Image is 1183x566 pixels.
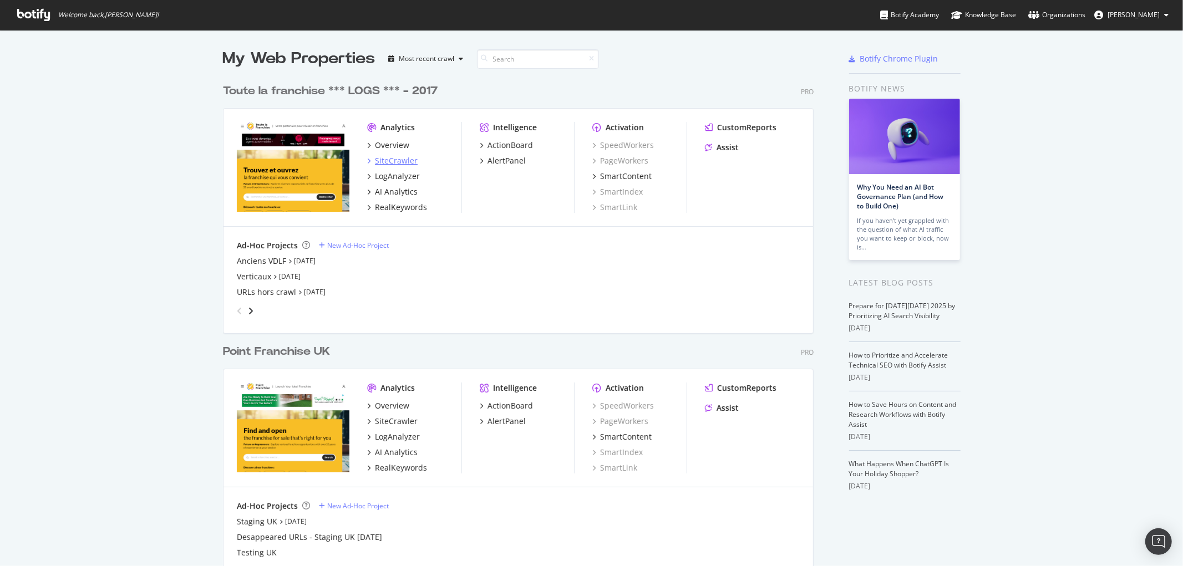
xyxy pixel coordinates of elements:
a: Overview [367,140,409,151]
div: Activation [606,383,644,394]
a: SpeedWorkers [592,400,654,411]
div: LogAnalyzer [375,171,420,182]
div: CustomReports [717,122,776,133]
div: ActionBoard [488,140,533,151]
div: SmartContent [600,171,652,182]
a: RealKeywords [367,462,427,473]
div: New Ad-Hoc Project [327,501,389,511]
div: New Ad-Hoc Project [327,241,389,250]
a: Anciens VDLF [237,256,286,267]
a: SiteCrawler [367,155,418,166]
div: RealKeywords [375,202,427,213]
a: ActionBoard [480,400,533,411]
a: PageWorkers [592,416,648,427]
div: SiteCrawler [375,155,418,166]
div: Toute la franchise *** LOGS *** - 2017 [223,83,438,99]
a: How to Prioritize and Accelerate Technical SEO with Botify Assist [849,350,948,370]
div: Pro [801,348,814,357]
a: New Ad-Hoc Project [319,501,389,511]
button: Most recent crawl [384,50,468,68]
div: Ad-Hoc Projects [237,240,298,251]
div: Intelligence [493,122,537,133]
a: CustomReports [705,122,776,133]
div: Pro [801,87,814,96]
a: LogAnalyzer [367,431,420,442]
a: What Happens When ChatGPT Is Your Holiday Shopper? [849,459,950,478]
div: AI Analytics [375,186,418,197]
a: AI Analytics [367,186,418,197]
img: pointfranchise.co.uk [237,383,349,472]
div: Botify Academy [880,9,939,21]
div: SmartLink [592,202,637,213]
div: Overview [375,140,409,151]
div: Botify Chrome Plugin [860,53,938,64]
a: RealKeywords [367,202,427,213]
div: Organizations [1028,9,1085,21]
button: [PERSON_NAME] [1085,6,1177,24]
a: Assist [705,402,739,414]
a: PageWorkers [592,155,648,166]
a: Botify Chrome Plugin [849,53,938,64]
a: Toute la franchise *** LOGS *** - 2017 [223,83,442,99]
div: Overview [375,400,409,411]
div: Knowledge Base [951,9,1016,21]
div: Assist [717,402,739,414]
a: Testing UK [237,547,277,558]
span: Welcome back, [PERSON_NAME] ! [58,11,159,19]
a: Verticaux [237,271,271,282]
div: SiteCrawler [375,416,418,427]
div: Activation [606,122,644,133]
div: Intelligence [493,383,537,394]
a: New Ad-Hoc Project [319,241,389,250]
div: ActionBoard [488,400,533,411]
div: If you haven’t yet grappled with the question of what AI traffic you want to keep or block, now is… [857,216,952,252]
div: LogAnalyzer [375,431,420,442]
a: AlertPanel [480,416,526,427]
a: CustomReports [705,383,776,394]
input: Search [477,49,599,69]
a: SmartContent [592,431,652,442]
div: RealKeywords [375,462,427,473]
a: SmartContent [592,171,652,182]
a: Prepare for [DATE][DATE] 2025 by Prioritizing AI Search Visibility [849,301,956,320]
div: CustomReports [717,383,776,394]
div: AI Analytics [375,447,418,458]
a: [DATE] [279,272,301,281]
div: Most recent crawl [399,55,455,62]
a: SmartLink [592,462,637,473]
div: Point Franchise UK [223,344,330,360]
div: Open Intercom Messenger [1145,528,1172,555]
img: toute-la-franchise.com [237,122,349,212]
div: angle-left [232,302,247,320]
a: Desappeared URLs - Staging UK [DATE] [237,532,382,543]
div: SpeedWorkers [592,140,654,151]
div: SmartIndex [592,447,643,458]
a: Why You Need an AI Bot Governance Plan (and How to Build One) [857,182,944,211]
a: URLs hors crawl [237,287,296,298]
a: Overview [367,400,409,411]
div: Analytics [380,122,415,133]
div: AlertPanel [488,416,526,427]
div: SmartContent [600,431,652,442]
a: Staging UK [237,516,277,527]
a: SmartIndex [592,186,643,197]
div: [DATE] [849,323,961,333]
div: Botify news [849,83,961,95]
div: [DATE] [849,481,961,491]
div: angle-right [247,305,255,317]
a: LogAnalyzer [367,171,420,182]
div: Ad-Hoc Projects [237,501,298,512]
a: [DATE] [285,517,307,526]
div: AlertPanel [488,155,526,166]
span: Gwendoline Barreau [1108,10,1160,19]
a: Point Franchise UK [223,344,334,360]
a: AlertPanel [480,155,526,166]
